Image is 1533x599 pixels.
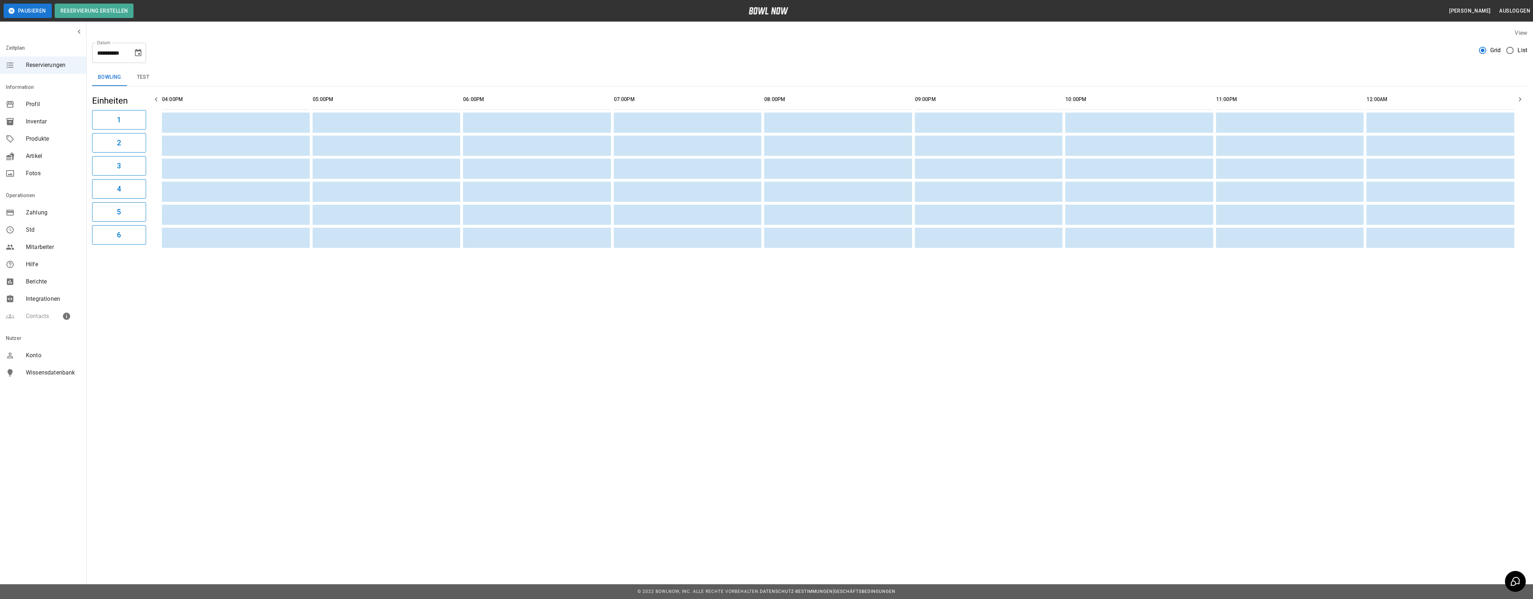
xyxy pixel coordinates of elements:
span: Grid [1490,46,1501,55]
span: Profil [26,100,81,109]
button: 1 [92,110,146,130]
h5: Einheiten [92,95,146,106]
h6: 1 [117,114,121,126]
span: Wissensdatenbank [26,368,81,377]
th: 08:00PM [764,89,912,110]
th: 10:00PM [1065,89,1213,110]
span: Berichte [26,277,81,286]
button: 2 [92,133,146,153]
span: © 2022 BowlNow, Inc. Alle Rechte vorbehalten. [638,589,760,594]
button: 5 [92,202,146,222]
span: Artikel [26,152,81,160]
table: sticky table [159,86,1517,251]
span: Inventar [26,117,81,126]
button: Pausieren [4,4,52,18]
th: 12:00AM [1366,89,1514,110]
button: Reservierung erstellen [55,4,134,18]
th: 04:00PM [162,89,310,110]
th: 07:00PM [614,89,762,110]
span: List [1518,46,1527,55]
span: Fotos [26,169,81,178]
button: Ausloggen [1496,4,1533,18]
span: Mitarbeiter [26,243,81,251]
th: 11:00PM [1216,89,1364,110]
label: View [1515,30,1527,36]
th: 09:00PM [915,89,1063,110]
button: Bowling [92,69,127,86]
h6: 5 [117,206,121,218]
span: Hilfe [26,260,81,269]
th: 06:00PM [463,89,611,110]
button: test [127,69,159,86]
h6: 6 [117,229,121,241]
button: 4 [92,179,146,199]
span: Konto [26,351,81,360]
img: logo [749,7,788,14]
th: 05:00PM [313,89,461,110]
a: Geschäftsbedingungen [834,589,895,594]
span: Reservierungen [26,61,81,69]
span: Produkte [26,135,81,143]
a: Datenschutz-Bestimmungen [760,589,833,594]
h6: 2 [117,137,121,149]
span: Std [26,226,81,234]
button: 6 [92,225,146,245]
h6: 4 [117,183,121,195]
button: [PERSON_NAME] [1446,4,1493,18]
span: Integrationen [26,295,81,303]
h6: 3 [117,160,121,172]
div: inventory tabs [92,69,1527,86]
button: 3 [92,156,146,176]
button: Choose date, selected date is 14. Nov. 2025 [131,46,145,60]
span: Zahlung [26,208,81,217]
